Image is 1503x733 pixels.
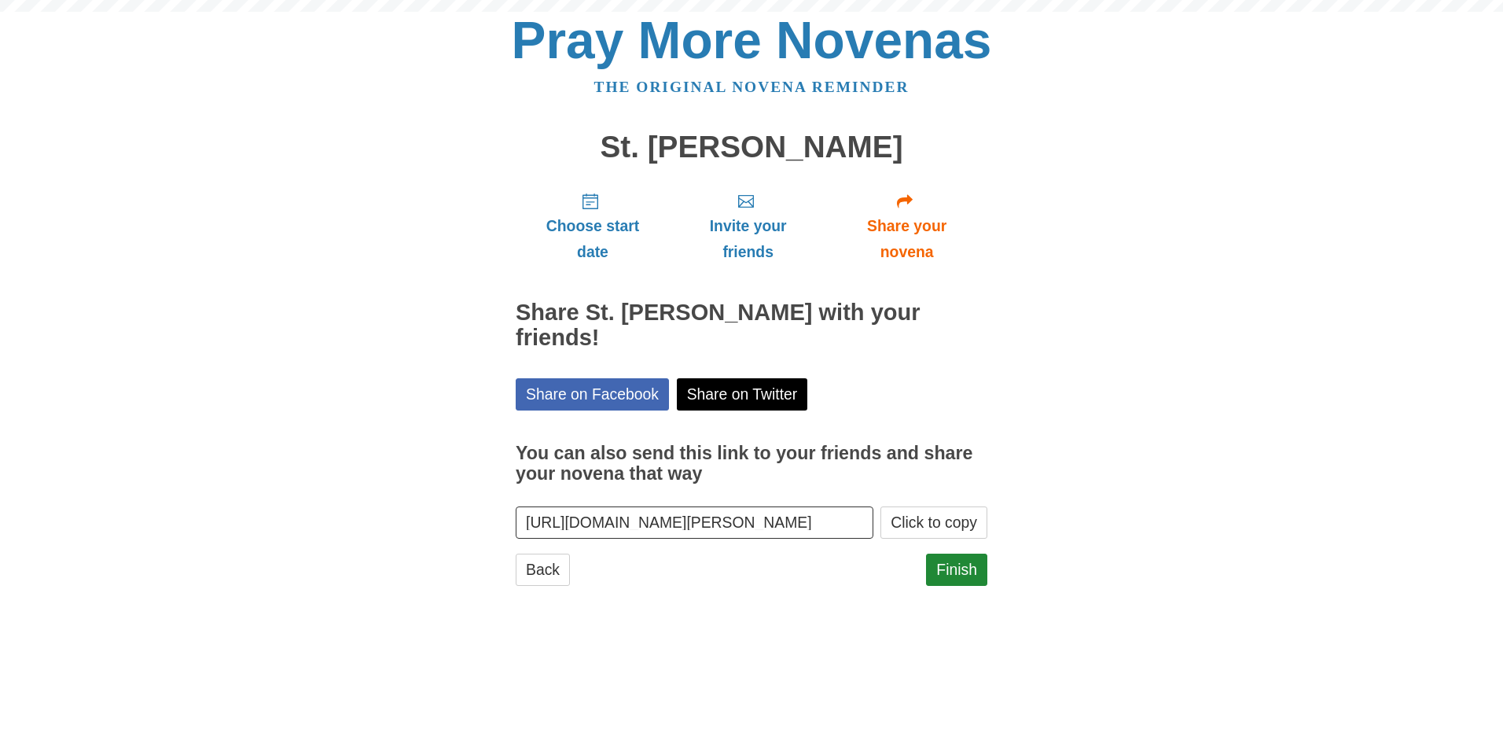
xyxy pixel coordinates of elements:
[926,554,987,586] a: Finish
[516,444,987,484] h3: You can also send this link to your friends and share your novena that way
[516,300,987,351] h2: Share St. [PERSON_NAME] with your friends!
[516,378,669,411] a: Share on Facebook
[531,213,654,265] span: Choose start date
[512,11,992,69] a: Pray More Novenas
[842,213,972,265] span: Share your novena
[670,179,826,273] a: Invite your friends
[516,554,570,586] a: Back
[594,79,910,95] a: The original novena reminder
[880,506,987,539] button: Click to copy
[685,213,810,265] span: Invite your friends
[826,179,987,273] a: Share your novena
[677,378,808,411] a: Share on Twitter
[516,179,670,273] a: Choose start date
[516,131,987,164] h1: St. [PERSON_NAME]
